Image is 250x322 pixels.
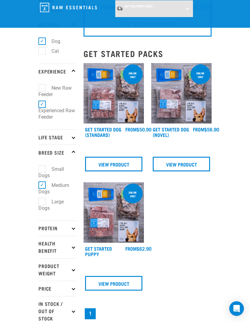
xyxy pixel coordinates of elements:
[123,69,143,81] div: online only
[193,128,204,131] span: FROM
[38,101,75,121] label: Experienced Raw Feeder
[85,308,96,319] a: Page 1
[124,5,153,8] span: Set Delivery Area
[153,128,189,136] a: Get Started Dog (Novel)
[38,258,76,281] p: Product Weight
[42,38,63,45] label: Dog
[38,281,76,296] p: Price
[229,301,244,316] div: Open Intercom Messenger
[38,198,64,212] label: Large Dogs
[42,47,61,55] label: Cat
[123,188,143,201] div: online only
[84,182,144,243] img: NPS Puppy Update
[84,49,212,58] h2: Get Started Packs
[38,84,72,98] label: New Raw Feeder
[85,247,112,255] a: Get Started Puppy
[38,129,76,145] p: Life Stage
[84,307,212,320] nav: pagination
[193,127,219,132] div: $56.90
[85,276,142,291] a: View Product
[85,157,142,171] a: View Product
[117,6,123,11] img: van-moving.png
[125,127,152,132] div: $50.90
[40,3,97,12] img: Raw Essentials Logo
[125,128,137,131] span: FROM
[38,236,76,258] p: Health Benefit
[38,165,64,179] label: Small Dogs
[151,63,212,123] img: NSP Dog Novel Update
[84,63,144,123] img: NSP Dog Standard Update
[38,145,76,160] p: Breed Size
[38,220,76,236] p: Protein
[38,64,76,79] p: Experience
[38,181,69,195] label: Medium Dogs
[85,128,121,136] a: Get Started Dog (Standard)
[125,246,152,251] div: $62.90
[153,157,210,171] a: View Product
[191,69,210,81] div: online only
[125,247,137,250] span: FROM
